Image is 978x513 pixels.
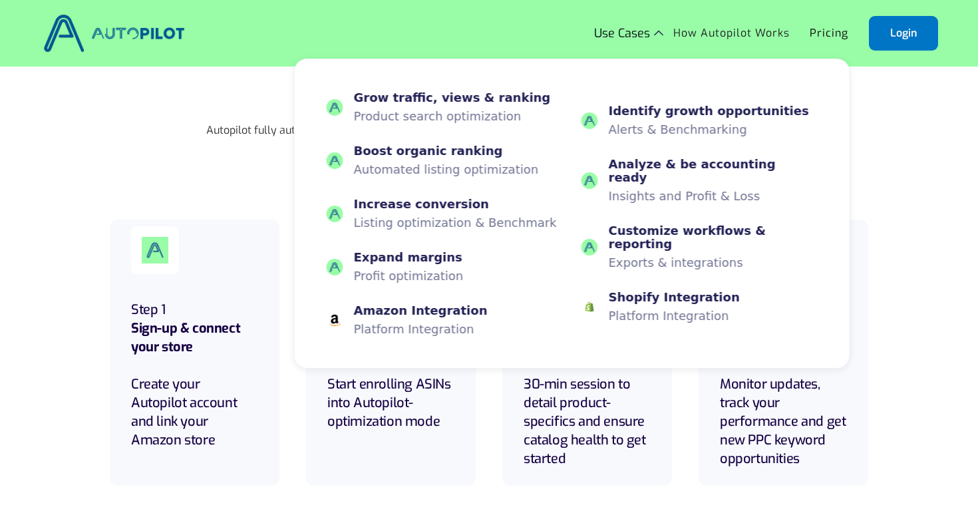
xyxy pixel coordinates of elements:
[654,30,663,36] img: Icon Rounded Chevron Dark - BRIX Templates
[327,144,563,176] a: Boost organic rankingAutomated listing optimization
[327,198,563,230] a: Increase conversionListing optimization & Benchmark
[294,40,850,369] nav: Use Cases
[609,224,818,251] div: Customize workflows & reporting
[609,158,818,184] div: Analyze & be accounting ready
[327,251,563,283] a: Expand marginsProfit optimization
[581,291,818,323] a: Shopify IntegrationPlatform Integration
[354,216,557,230] p: Listing optimization & Benchmark
[354,251,464,264] div: Expand margins
[720,301,847,468] h5: Step 4 Monitor updates, track your performance and get new PPC keyword opportunities
[354,198,557,211] div: Increase conversion
[609,104,809,118] div: Identify growth opportunities
[800,21,858,46] a: Pricing
[609,291,740,304] div: Shopify Integration
[354,110,551,123] p: Product search optimization
[594,27,663,40] div: Use Cases
[354,144,539,158] div: Boost organic ranking
[354,323,488,336] p: Platform Integration
[524,301,651,468] h5: Step 3 30-min session to detail product- specifics and ensure catalog health to get started
[609,309,740,323] p: Platform Integration
[869,16,938,51] a: Login
[594,27,650,40] div: Use Cases
[609,190,818,203] p: Insights and Profit & Loss
[354,163,539,176] p: Automated listing optimization
[327,304,563,336] a: Amazon IntegrationPlatform Integration
[581,158,818,203] a: Analyze & be accounting readyInsights and Profit & Loss
[131,301,258,450] h6: Step 1 Create your Autopilot account and link your Amazon store
[327,91,563,123] a: Grow traffic, views & rankingProduct search optimization
[354,91,551,104] div: Grow traffic, views & ranking
[581,104,818,136] a: Identify growth opportunitiesAlerts & Benchmarking
[609,256,818,269] p: Exports & integrations
[609,123,809,136] p: Alerts & Benchmarking
[354,304,488,317] div: Amazon Integration
[581,224,818,269] a: Customize workflows & reportingExports & integrations
[206,122,772,138] p: Autopilot fully automates the process of optimizing your Amazon listings, driving organic sales w...
[354,269,464,283] p: Profit optimization
[663,21,800,46] a: How Autopilot Works
[131,319,240,356] strong: Sign-up & connect your store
